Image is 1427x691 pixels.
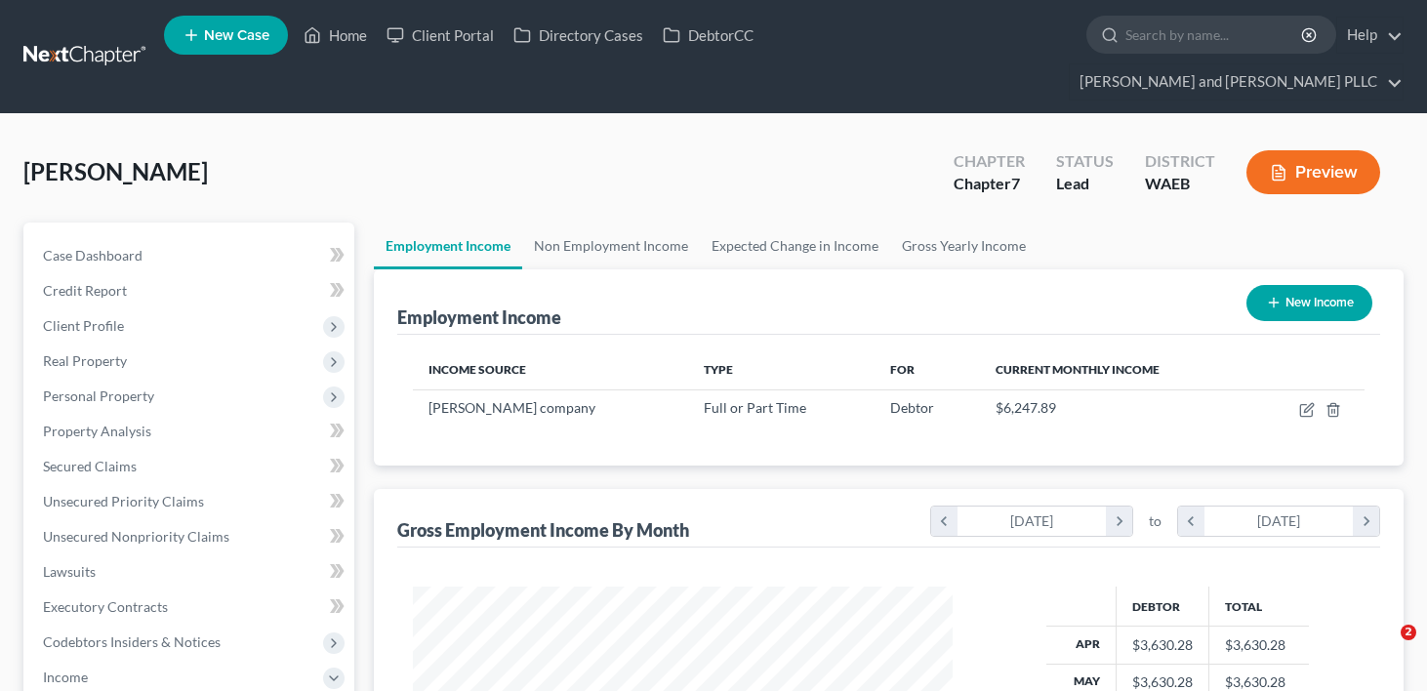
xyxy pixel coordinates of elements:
[43,493,204,509] span: Unsecured Priority Claims
[428,399,595,416] span: [PERSON_NAME] company
[27,554,354,589] a: Lawsuits
[504,18,653,53] a: Directory Cases
[43,598,168,615] span: Executory Contracts
[374,223,522,269] a: Employment Income
[954,150,1025,173] div: Chapter
[43,352,127,369] span: Real Property
[27,519,354,554] a: Unsecured Nonpriority Claims
[958,507,1107,536] div: [DATE]
[1106,507,1132,536] i: chevron_right
[43,669,88,685] span: Income
[1070,64,1403,100] a: [PERSON_NAME] and [PERSON_NAME] PLLC
[27,484,354,519] a: Unsecured Priority Claims
[1246,285,1372,321] button: New Income
[43,528,229,545] span: Unsecured Nonpriority Claims
[1204,507,1354,536] div: [DATE]
[1149,511,1162,531] span: to
[890,223,1038,269] a: Gross Yearly Income
[1056,173,1114,195] div: Lead
[27,414,354,449] a: Property Analysis
[954,173,1025,195] div: Chapter
[27,449,354,484] a: Secured Claims
[27,238,354,273] a: Case Dashboard
[522,223,700,269] a: Non Employment Income
[1178,507,1204,536] i: chevron_left
[1117,587,1209,626] th: Debtor
[397,305,561,329] div: Employment Income
[43,247,143,264] span: Case Dashboard
[996,362,1160,377] span: Current Monthly Income
[377,18,504,53] a: Client Portal
[43,282,127,299] span: Credit Report
[1145,173,1215,195] div: WAEB
[294,18,377,53] a: Home
[1246,150,1380,194] button: Preview
[1337,18,1403,53] a: Help
[1132,635,1193,655] div: $3,630.28
[1125,17,1304,53] input: Search by name...
[1209,587,1309,626] th: Total
[43,423,151,439] span: Property Analysis
[1209,627,1309,664] td: $3,630.28
[27,273,354,308] a: Credit Report
[996,399,1056,416] span: $6,247.89
[700,223,890,269] a: Expected Change in Income
[43,458,137,474] span: Secured Claims
[890,362,915,377] span: For
[1046,627,1117,664] th: Apr
[27,589,354,625] a: Executory Contracts
[704,362,733,377] span: Type
[23,157,208,185] span: [PERSON_NAME]
[204,28,269,43] span: New Case
[653,18,763,53] a: DebtorCC
[704,399,806,416] span: Full or Part Time
[43,317,124,334] span: Client Profile
[43,387,154,404] span: Personal Property
[43,563,96,580] span: Lawsuits
[428,362,526,377] span: Income Source
[1361,625,1407,671] iframe: Intercom live chat
[1145,150,1215,173] div: District
[890,399,934,416] span: Debtor
[1353,507,1379,536] i: chevron_right
[1011,174,1020,192] span: 7
[931,507,958,536] i: chevron_left
[1056,150,1114,173] div: Status
[43,633,221,650] span: Codebtors Insiders & Notices
[397,518,689,542] div: Gross Employment Income By Month
[1401,625,1416,640] span: 2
